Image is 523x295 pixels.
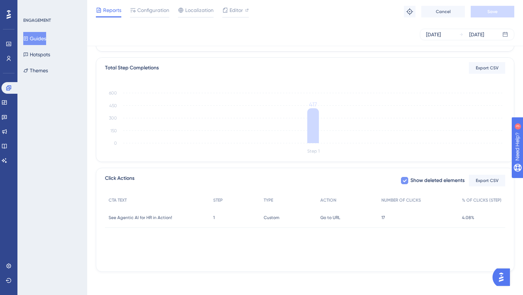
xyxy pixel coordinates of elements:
span: 4.08% [462,215,474,221]
button: Cancel [421,6,465,17]
div: Total Step Completions [105,64,159,72]
span: Localization [185,6,214,15]
span: 17 [381,215,385,221]
tspan: 300 [109,116,117,121]
iframe: UserGuiding AI Assistant Launcher [492,266,514,288]
span: ACTION [320,197,336,203]
tspan: 150 [110,128,117,133]
button: Export CSV [469,175,505,186]
span: Save [487,9,498,15]
div: ENGAGEMENT [23,17,51,23]
tspan: 450 [109,103,117,108]
span: CTA TEXT [109,197,127,203]
div: 3 [50,4,53,9]
span: Editor [230,6,243,15]
div: [DATE] [469,30,484,39]
span: Export CSV [476,65,499,71]
span: % OF CLICKS (STEP) [462,197,502,203]
tspan: Step 1 [307,149,320,154]
span: Configuration [137,6,169,15]
tspan: 0 [114,141,117,146]
tspan: 600 [109,90,117,96]
div: [DATE] [426,30,441,39]
span: Cancel [436,9,451,15]
span: 1 [213,215,215,221]
span: TYPE [264,197,273,203]
button: Save [471,6,514,17]
span: Go to URL [320,215,340,221]
span: Need Help? [17,2,45,11]
button: Export CSV [469,62,505,74]
button: Hotspots [23,48,50,61]
span: Show deleted elements [410,176,465,185]
tspan: 417 [309,101,317,108]
button: Themes [23,64,48,77]
span: NUMBER OF CLICKS [381,197,421,203]
span: STEP [213,197,223,203]
span: Custom [264,215,279,221]
span: Reports [103,6,121,15]
span: Click Actions [105,174,134,187]
button: Guides [23,32,46,45]
span: Export CSV [476,178,499,183]
span: See Agentic AI for HR in Action! [109,215,172,221]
